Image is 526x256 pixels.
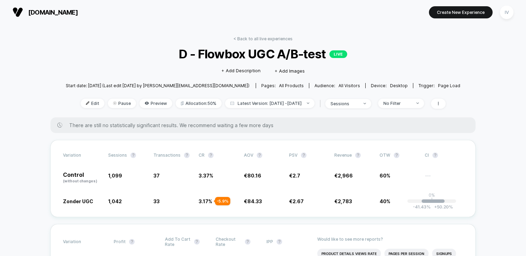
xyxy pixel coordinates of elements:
span: 60% [380,173,390,179]
span: € [289,198,304,204]
span: all products [279,83,304,88]
span: (without changes) [63,179,97,183]
span: 2,966 [338,173,353,179]
span: --- [425,174,463,184]
div: Trigger: [419,83,460,88]
span: Page Load [438,83,460,88]
span: CR [199,152,205,158]
button: ? [130,152,136,158]
span: Latest Version: [DATE] - [DATE] [225,99,314,108]
button: ? [301,152,306,158]
span: All Visitors [338,83,360,88]
button: ? [355,152,361,158]
span: 37 [153,173,160,179]
span: 1,042 [108,198,122,204]
span: Preview [140,99,172,108]
span: € [334,173,353,179]
span: Profit [114,239,126,244]
p: Control [63,172,101,184]
div: Pages: [261,83,304,88]
span: Zonder UGC [63,198,93,204]
button: ? [129,239,135,245]
button: ? [184,152,190,158]
span: Device: [365,83,413,88]
span: 80.16 [247,173,261,179]
span: Allocation: 50% [176,99,222,108]
button: IV [498,5,516,19]
p: Would like to see more reports? [317,237,463,242]
button: ? [257,152,262,158]
span: Variation [63,152,101,158]
span: € [289,173,300,179]
img: end [364,103,366,104]
span: Revenue [334,152,352,158]
span: 40% [380,198,390,204]
img: calendar [230,101,234,105]
span: OTW [380,152,418,158]
button: [DOMAIN_NAME] [10,7,80,18]
span: Sessions [108,152,127,158]
span: € [244,173,261,179]
button: ? [277,239,282,245]
span: Checkout Rate [216,237,241,247]
span: 2.7 [293,173,300,179]
span: -41.43 % [413,204,431,209]
span: 3.17 % [199,198,212,204]
span: € [334,198,352,204]
button: ? [245,239,250,245]
span: + Add Description [221,67,261,74]
span: 3.37 % [199,173,213,179]
img: rebalance [181,101,184,105]
div: No Filter [383,101,411,106]
span: 1,099 [108,173,122,179]
div: sessions [330,101,358,106]
span: + [434,204,437,209]
span: + Add Images [274,68,305,74]
button: ? [432,152,438,158]
a: < Back to all live experiences [233,36,293,41]
span: | [318,99,325,109]
span: AOV [244,152,253,158]
p: | [431,198,433,203]
span: desktop [390,83,408,88]
div: IV [500,6,513,19]
span: 50.20 % [431,204,453,209]
img: edit [86,101,89,105]
span: IPP [266,239,273,244]
span: D - Flowbox UGC A/B-test [86,47,440,61]
div: Audience: [314,83,360,88]
span: PSV [289,152,297,158]
p: LIVE [329,50,347,58]
button: ? [208,152,214,158]
span: Variation [63,237,101,247]
span: 33 [153,198,160,204]
span: Add To Cart Rate [165,237,191,247]
span: 84.33 [247,198,262,204]
button: ? [194,239,200,245]
button: ? [394,152,399,158]
span: CI [425,152,463,158]
div: - 5.9 % [215,197,230,205]
button: Create New Experience [429,6,493,18]
span: Pause [108,99,136,108]
img: end [307,102,309,104]
img: end [113,101,117,105]
span: [DOMAIN_NAME] [28,9,78,16]
span: There are still no statistically significant results. We recommend waiting a few more days [69,122,462,128]
span: 2,783 [338,198,352,204]
span: Start date: [DATE] (Last edit [DATE] by [PERSON_NAME][EMAIL_ADDRESS][DOMAIN_NAME]) [66,83,249,88]
span: Edit [81,99,104,108]
p: 0% [429,192,435,198]
span: € [244,198,262,204]
span: 2.67 [293,198,304,204]
img: Visually logo [13,7,23,17]
img: end [416,102,419,104]
span: Transactions [153,152,181,158]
